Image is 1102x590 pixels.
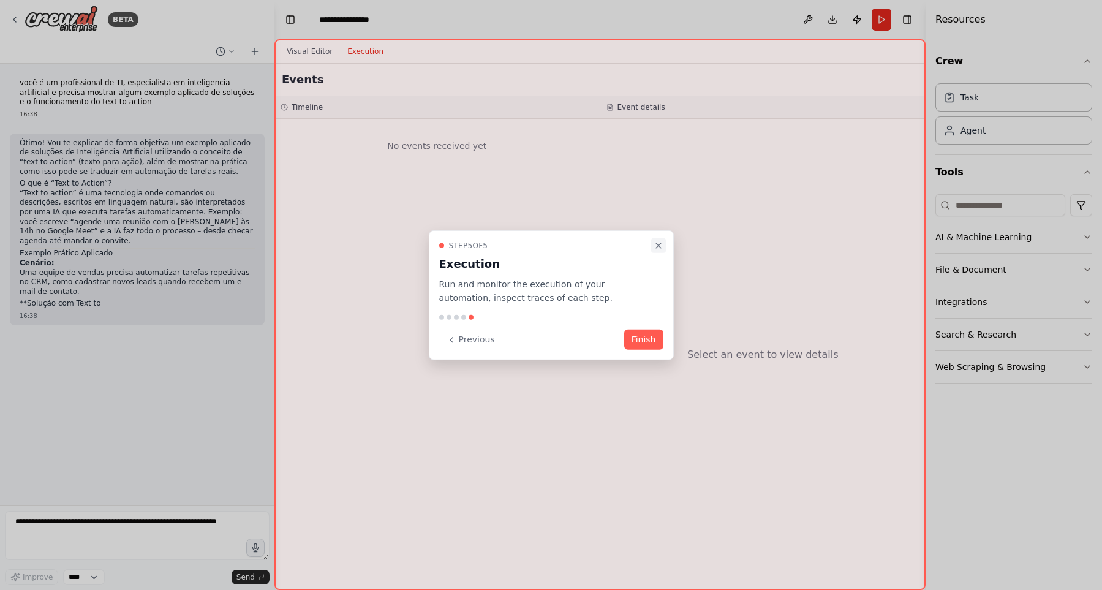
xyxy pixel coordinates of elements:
[439,330,502,350] button: Previous
[439,255,649,272] h3: Execution
[282,11,299,28] button: Hide left sidebar
[439,277,649,305] p: Run and monitor the execution of your automation, inspect traces of each step.
[624,330,663,350] button: Finish
[651,238,666,252] button: Close walkthrough
[449,240,488,250] span: Step 5 of 5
